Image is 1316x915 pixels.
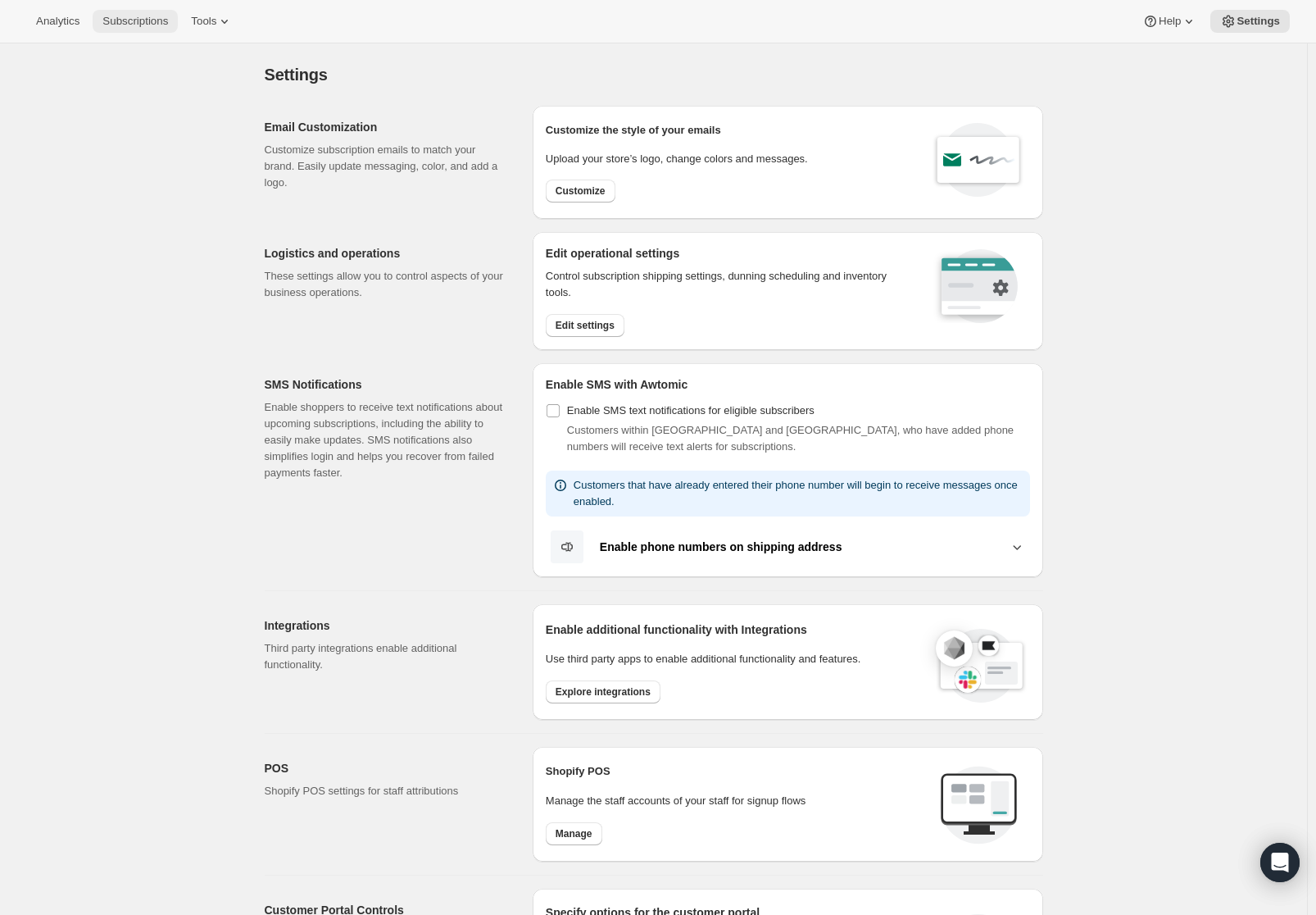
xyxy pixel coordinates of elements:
span: Analytics [36,15,79,28]
p: These settings allow you to control aspects of your business operations. [265,268,506,301]
h2: Shopify POS [546,763,927,780]
h2: POS [265,760,506,776]
p: Manage the staff accounts of your staff for signup flows [546,793,927,809]
button: Tools [181,10,243,33]
button: Enable phone numbers on shipping address [546,530,1030,564]
span: Tools [191,15,216,28]
button: Settings [1210,10,1290,33]
span: Manage [556,827,592,840]
button: Help [1132,10,1207,33]
button: Customize [546,180,615,203]
p: Customize the style of your emails [546,122,721,139]
span: Settings [1237,15,1280,28]
h2: Enable additional functionality with Integrations [546,621,919,638]
button: Edit settings [546,314,624,337]
span: Settings [265,66,328,84]
span: Explore integrations [556,685,651,699]
h2: Integrations [265,617,506,634]
p: Third party integrations enable additional functionality. [265,640,506,673]
span: Help [1159,15,1181,28]
span: Edit settings [556,319,615,332]
p: Customers that have already entered their phone number will begin to receive messages once enabled. [574,477,1023,510]
p: Customize subscription emails to match your brand. Easily update messaging, color, and add a logo. [265,142,506,191]
span: Customers within [GEOGRAPHIC_DATA] and [GEOGRAPHIC_DATA], who have added phone numbers will recei... [567,424,1014,453]
p: Enable shoppers to receive text notifications about upcoming subscriptions, including the ability... [265,399,506,481]
h2: Edit operational settings [546,245,912,262]
b: Enable phone numbers on shipping address [600,540,842,553]
h2: Logistics and operations [265,245,506,262]
p: Shopify POS settings for staff attributions [265,783,506,799]
button: Subscriptions [93,10,178,33]
span: Subscriptions [102,15,168,28]
span: Customize [556,184,606,198]
p: Use third party apps to enable additional functionality and features. [546,651,919,667]
p: Control subscription shipping settings, dunning scheduling and inventory tools. [546,268,912,301]
button: Analytics [26,10,89,33]
div: Open Intercom Messenger [1260,843,1300,882]
h2: SMS Notifications [265,376,506,393]
span: Enable SMS text notifications for eligible subscribers [567,404,815,417]
p: Upload your store’s logo, change colors and messages. [546,151,808,167]
button: Explore integrations [546,681,660,703]
h2: Enable SMS with Awtomic [546,376,1030,393]
h2: Email Customization [265,119,506,135]
button: Manage [546,822,602,845]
